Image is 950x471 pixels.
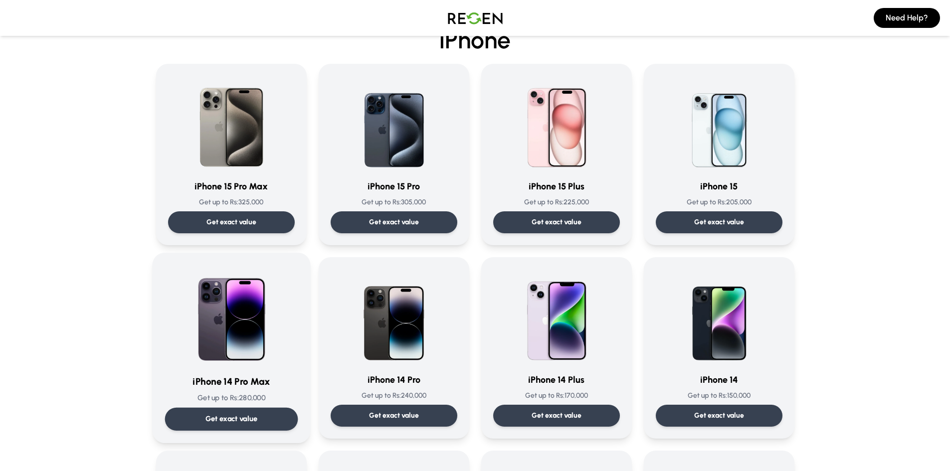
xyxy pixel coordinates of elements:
[656,179,782,193] h3: iPhone 15
[694,217,744,227] p: Get exact value
[493,197,620,207] p: Get up to Rs: 225,000
[656,391,782,401] p: Get up to Rs: 150,000
[671,76,767,171] img: iPhone 15
[205,414,257,424] p: Get exact value
[102,28,848,52] span: iPhone
[346,269,442,365] img: iPhone 14 Pro
[509,269,604,365] img: iPhone 14 Plus
[656,373,782,387] h3: iPhone 14
[165,374,298,389] h3: iPhone 14 Pro Max
[369,217,419,227] p: Get exact value
[493,179,620,193] h3: iPhone 15 Plus
[874,8,940,28] button: Need Help?
[532,217,581,227] p: Get exact value
[331,179,457,193] h3: iPhone 15 Pro
[331,391,457,401] p: Get up to Rs: 240,000
[440,4,510,32] img: Logo
[694,411,744,421] p: Get exact value
[493,373,620,387] h3: iPhone 14 Plus
[369,411,419,421] p: Get exact value
[184,76,279,171] img: iPhone 15 Pro Max
[671,269,767,365] img: iPhone 14
[331,373,457,387] h3: iPhone 14 Pro
[331,197,457,207] p: Get up to Rs: 305,000
[181,265,282,366] img: iPhone 14 Pro Max
[168,179,295,193] h3: iPhone 15 Pro Max
[493,391,620,401] p: Get up to Rs: 170,000
[165,393,298,403] p: Get up to Rs: 280,000
[168,197,295,207] p: Get up to Rs: 325,000
[206,217,256,227] p: Get exact value
[509,76,604,171] img: iPhone 15 Plus
[532,411,581,421] p: Get exact value
[346,76,442,171] img: iPhone 15 Pro
[656,197,782,207] p: Get up to Rs: 205,000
